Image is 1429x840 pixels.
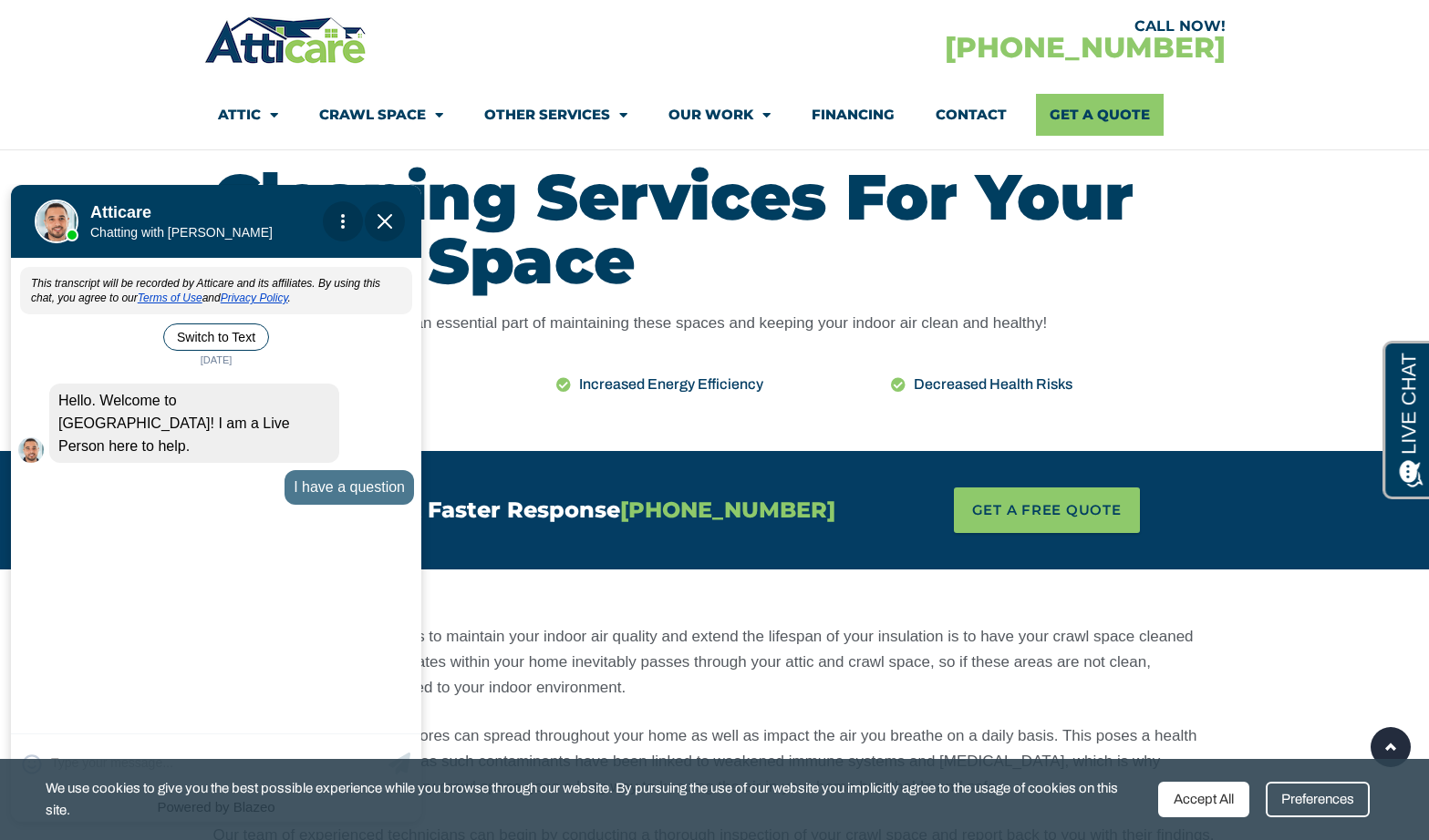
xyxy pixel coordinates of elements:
p: Airborne bacteria and mold spores can spread throughout your home as well as impact the air you b... [213,723,1217,800]
div: Atticare [82,184,337,257]
a: Financing [812,94,895,136]
a: Get A Quote [1036,94,1164,136]
a: Other Services [484,94,627,136]
div: Preferences [1266,782,1370,817]
div: CALL NOW! [715,19,1226,34]
a: Contact [936,94,1007,136]
a: Our Work [668,94,771,136]
div: I have a question [285,286,414,320]
div: Powered by Blazeo [11,608,421,638]
span: Increased Energy Efficiency [575,373,763,396]
span: [PHONE_NUMBER] [620,497,835,523]
nav: Menu [218,94,1212,136]
p: Cleaning your crawl space is an essential part of maintaining these spaces and keeping your indoo... [213,311,1217,336]
img: Live Agent [35,15,78,59]
h4: Call Us Now For A Faster Response [213,499,859,521]
span: [DATE] [195,169,238,183]
a: Privacy Policy [221,108,288,120]
span: Close Chat [365,17,405,57]
span: Decreased Health Risks [909,373,1072,396]
a: GET A FREE QUOTE [954,487,1140,533]
div: Move [90,19,315,56]
span: We use cookies to give you the best possible experience while you browse through our website. By ... [46,777,1145,822]
a: Crawl Space [319,94,443,136]
img: Close Chat [378,30,392,45]
span: Hello. Welcome to [GEOGRAPHIC_DATA]! I am a Live Person here to help. [58,209,290,270]
a: Attic [218,94,278,136]
h2: Cleaning Services For Your Crawl Space [213,165,1217,292]
span: Opens a chat window [45,15,147,37]
div: This transcript will be recorded by Atticare and its affiliates. By using this chat, you agree to... [20,83,412,130]
div: Action Menu [323,17,363,57]
img: Live Agent [18,253,44,279]
button: Switch to Text [163,139,269,167]
h1: Atticare [90,19,315,38]
p: One of the most effective ways to maintain your indoor air quality and extend the lifespan of you... [213,624,1217,701]
p: Chatting with [PERSON_NAME] [90,41,315,56]
div: Accept All [1158,782,1249,817]
a: Terms of Use [138,108,202,120]
span: GET A FREE QUOTE [972,497,1122,524]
